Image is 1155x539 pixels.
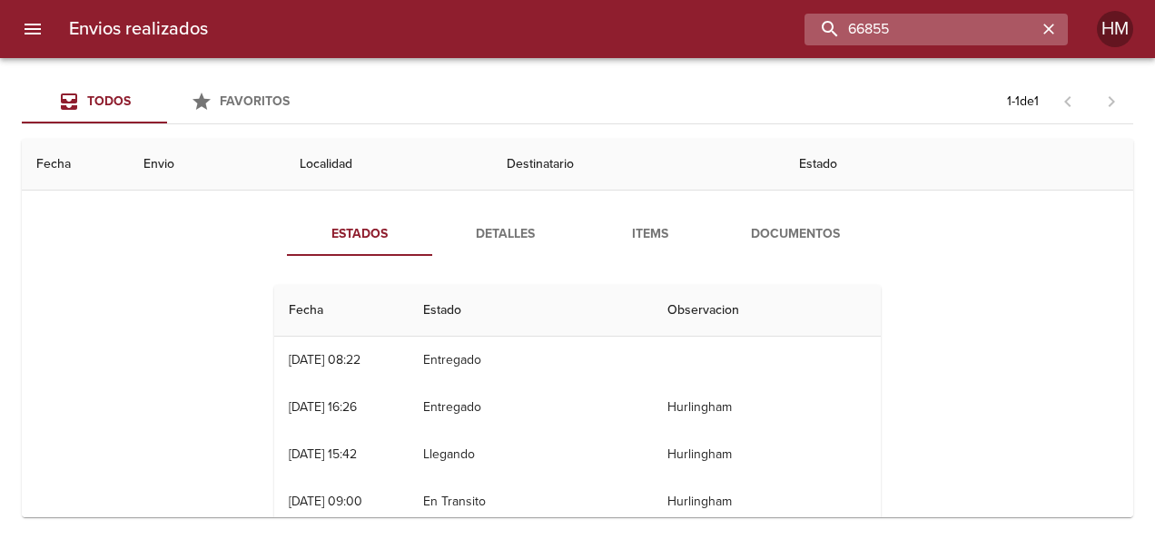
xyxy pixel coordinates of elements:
[805,14,1037,45] input: buscar
[653,478,882,525] td: Hurlingham
[87,93,131,109] span: Todos
[285,139,492,191] th: Localidad
[492,139,784,191] th: Destinatario
[69,15,208,44] h6: Envios realizados
[298,223,421,246] span: Estados
[129,139,285,191] th: Envio
[443,223,567,246] span: Detalles
[1007,93,1039,111] p: 1 - 1 de 1
[1090,80,1133,123] span: Pagina siguiente
[274,285,409,337] th: Fecha
[588,223,712,246] span: Items
[289,352,360,367] div: [DATE] 08:22
[289,446,357,462] div: [DATE] 15:42
[22,80,312,123] div: Tabs Envios
[409,337,653,384] td: Entregado
[734,223,857,246] span: Documentos
[287,212,868,256] div: Tabs detalle de guia
[785,139,1133,191] th: Estado
[1097,11,1133,47] div: HM
[653,285,882,337] th: Observacion
[653,384,882,431] td: Hurlingham
[1046,92,1090,110] span: Pagina anterior
[409,431,653,478] td: Llegando
[289,494,362,509] div: [DATE] 09:00
[653,431,882,478] td: Hurlingham
[11,7,54,51] button: menu
[409,384,653,431] td: Entregado
[409,478,653,525] td: En Transito
[220,93,290,109] span: Favoritos
[22,139,129,191] th: Fecha
[409,285,653,337] th: Estado
[289,399,357,415] div: [DATE] 16:26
